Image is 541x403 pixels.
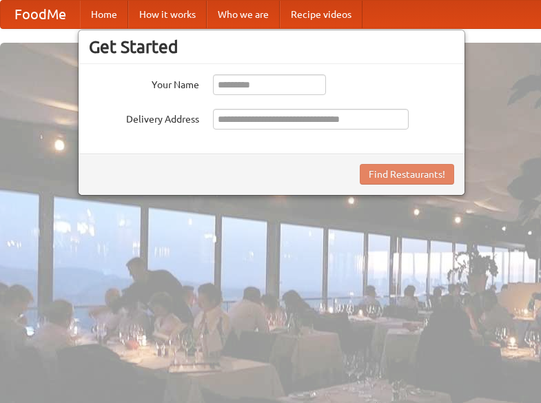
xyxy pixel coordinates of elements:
[360,164,454,185] button: Find Restaurants!
[89,109,199,126] label: Delivery Address
[128,1,207,28] a: How it works
[89,37,454,57] h3: Get Started
[280,1,363,28] a: Recipe videos
[207,1,280,28] a: Who we are
[1,1,80,28] a: FoodMe
[80,1,128,28] a: Home
[89,74,199,92] label: Your Name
